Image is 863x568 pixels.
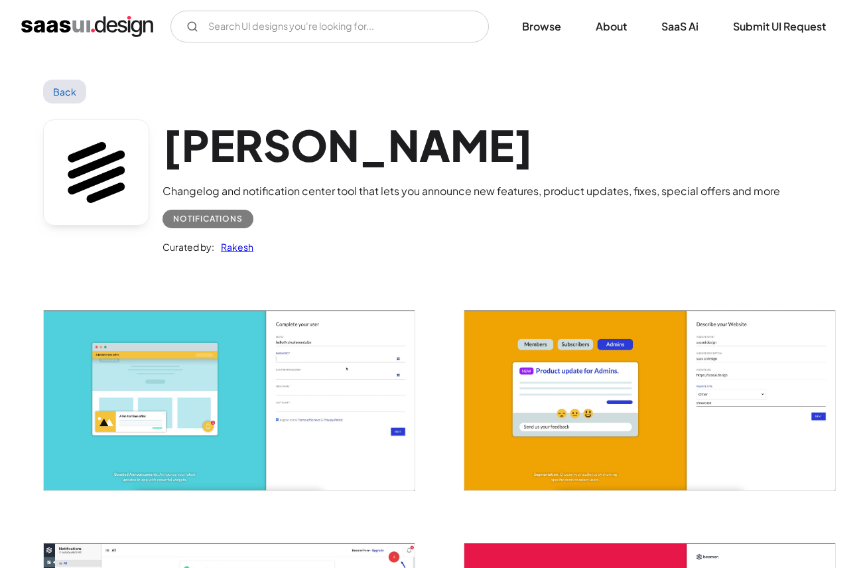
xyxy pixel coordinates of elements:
form: Email Form [170,11,489,42]
img: 6099347b1031dd0ae1b7a235_Beamer%20%E2%80%93%20complete%20your%20user.jpg [44,311,415,490]
h1: [PERSON_NAME] [163,119,780,171]
div: Curated by: [163,239,214,255]
a: Rakesh [214,239,253,255]
a: Browse [506,12,577,41]
a: Back [43,80,86,104]
a: SaaS Ai [645,12,714,41]
a: open lightbox [44,311,415,490]
div: Notifications [173,211,243,227]
a: About [580,12,643,41]
img: 6099347b11d673ed93282f9c_Beamer%20%E2%80%93%20describe%20your%20webste.jpg [464,311,835,490]
a: open lightbox [464,311,835,490]
a: home [21,16,153,37]
div: Changelog and notification center tool that lets you announce new features, product updates, fixe... [163,183,780,199]
a: Submit UI Request [717,12,842,41]
input: Search UI designs you're looking for... [170,11,489,42]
